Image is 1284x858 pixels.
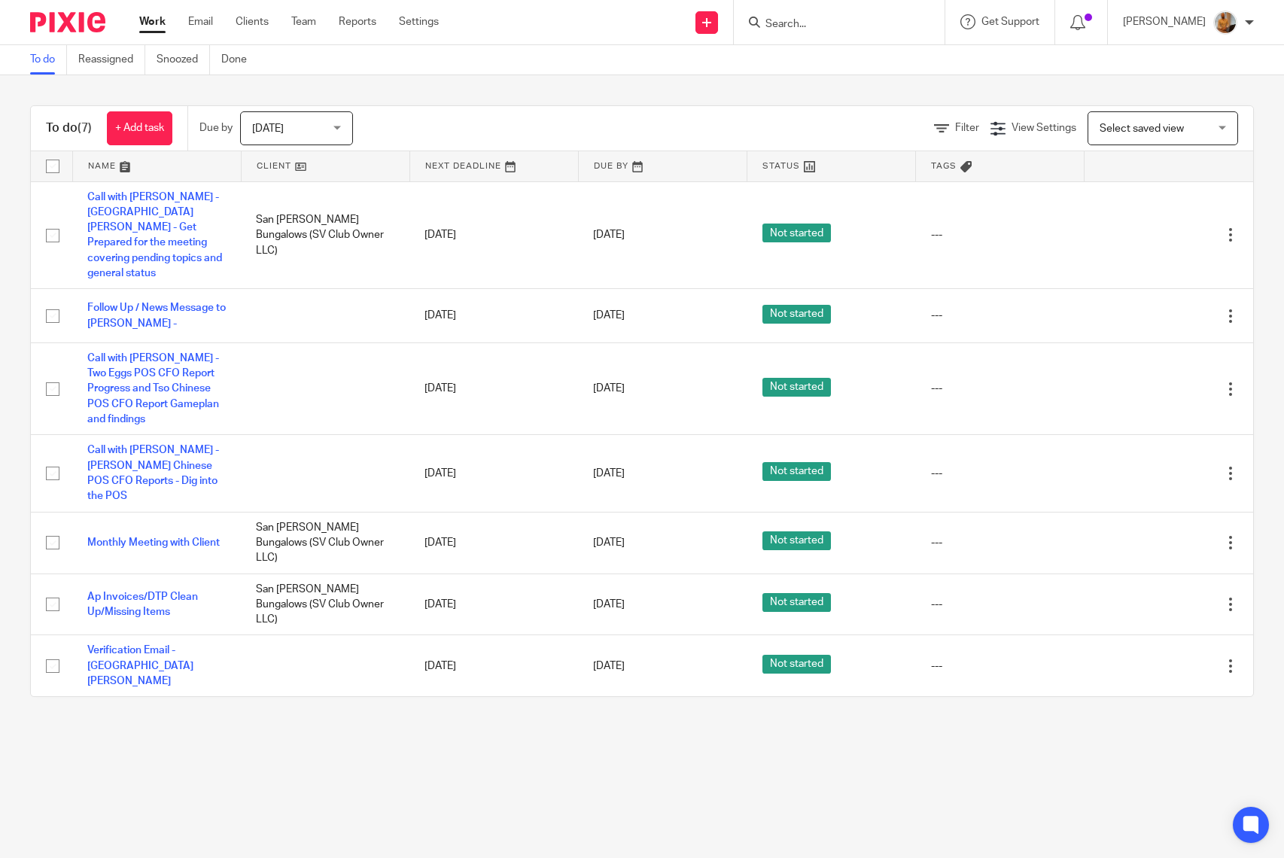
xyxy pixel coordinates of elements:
p: [PERSON_NAME] [1123,14,1206,29]
div: --- [931,659,1069,674]
td: San [PERSON_NAME] Bungalows (SV Club Owner LLC) [241,512,409,574]
a: Follow Up / News Message to [PERSON_NAME] - [87,303,226,328]
a: Reassigned [78,45,145,75]
td: San [PERSON_NAME] Bungalows (SV Club Owner LLC) [241,574,409,635]
span: [DATE] [593,311,625,321]
div: --- [931,535,1069,550]
div: --- [931,227,1069,242]
span: [DATE] [593,230,625,240]
td: [DATE] [409,512,578,574]
h1: To do [46,120,92,136]
span: Not started [762,378,831,397]
span: Not started [762,593,831,612]
div: --- [931,466,1069,481]
span: Not started [762,224,831,242]
a: Settings [399,14,439,29]
td: [DATE] [409,574,578,635]
td: [DATE] [409,181,578,289]
div: --- [931,597,1069,612]
img: 1234.JPG [1213,11,1237,35]
a: Done [221,45,258,75]
a: Ap Invoices/DTP Clean Up/Missing Items [87,592,198,617]
a: Snoozed [157,45,210,75]
td: [DATE] [409,342,578,435]
a: Email [188,14,213,29]
td: [DATE] [409,435,578,512]
span: Filter [955,123,979,133]
div: --- [931,381,1069,396]
a: Call with [PERSON_NAME] - [PERSON_NAME] Chinese POS CFO Reports - Dig into the POS [87,445,219,501]
td: San [PERSON_NAME] Bungalows (SV Club Owner LLC) [241,181,409,289]
span: [DATE] [252,123,284,134]
span: [DATE] [593,599,625,610]
span: [DATE] [593,384,625,394]
span: Not started [762,655,831,674]
a: Verification Email - [GEOGRAPHIC_DATA][PERSON_NAME] [87,645,193,686]
a: + Add task [107,111,172,145]
img: Pixie [30,12,105,32]
a: Clients [236,14,269,29]
input: Search [764,18,899,32]
span: Not started [762,531,831,550]
a: To do [30,45,67,75]
span: [DATE] [593,537,625,548]
span: Tags [931,162,957,170]
span: View Settings [1012,123,1076,133]
td: [DATE] [409,635,578,696]
a: Call with [PERSON_NAME] - [GEOGRAPHIC_DATA][PERSON_NAME] - Get Prepared for the meeting covering ... [87,192,222,279]
span: Not started [762,305,831,324]
span: (7) [78,122,92,134]
p: Due by [199,120,233,135]
a: Team [291,14,316,29]
a: Reports [339,14,376,29]
a: Call with [PERSON_NAME] - Two Eggs POS CFO Report Progress and Tso Chinese POS CFO Report Gamepla... [87,353,219,424]
span: Select saved view [1100,123,1184,134]
div: --- [931,308,1069,323]
span: [DATE] [593,468,625,479]
span: Get Support [981,17,1039,27]
span: Not started [762,462,831,481]
span: [DATE] [593,661,625,671]
td: [DATE] [409,289,578,342]
a: Work [139,14,166,29]
a: Monthly Meeting with Client [87,537,220,548]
